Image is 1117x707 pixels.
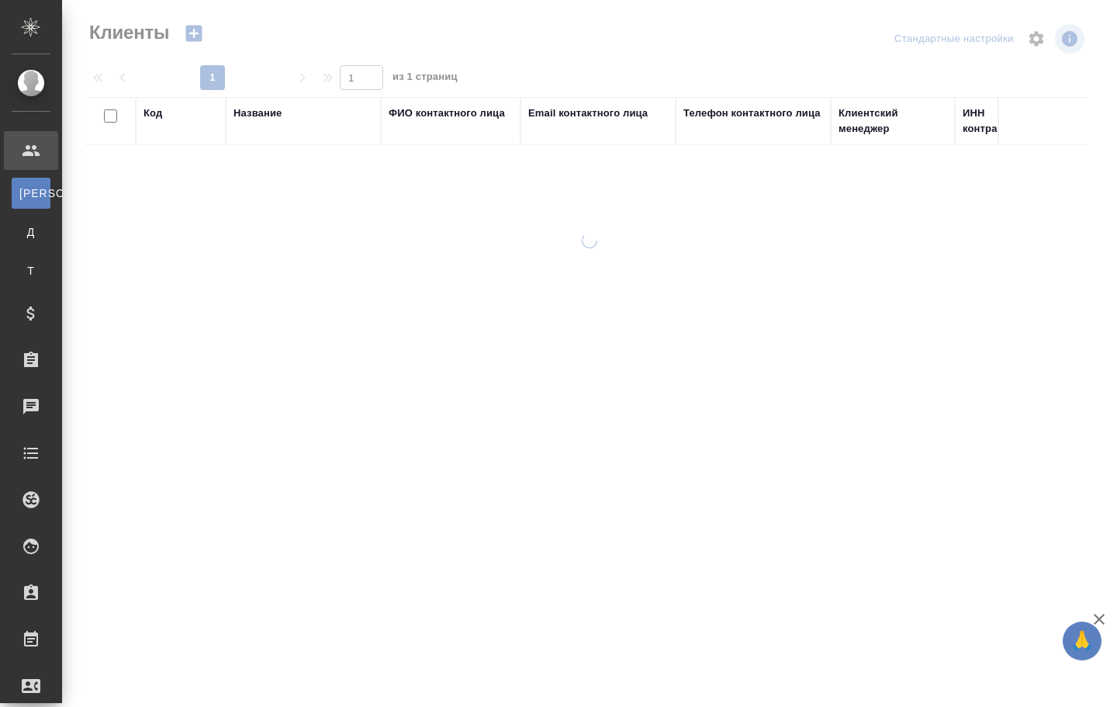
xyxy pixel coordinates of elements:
[963,106,1037,137] div: ИНН контрагента
[144,106,162,121] div: Код
[528,106,648,121] div: Email контактного лица
[389,106,505,121] div: ФИО контактного лица
[19,185,43,201] span: [PERSON_NAME]
[19,224,43,240] span: Д
[12,217,50,248] a: Д
[12,255,50,286] a: Т
[233,106,282,121] div: Название
[12,178,50,209] a: [PERSON_NAME]
[1069,625,1095,657] span: 🙏
[19,263,43,279] span: Т
[839,106,947,137] div: Клиентский менеджер
[683,106,821,121] div: Телефон контактного лица
[1063,622,1101,660] button: 🙏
